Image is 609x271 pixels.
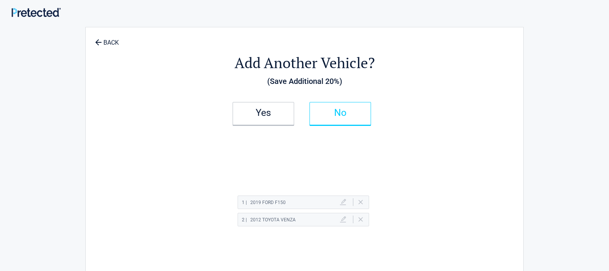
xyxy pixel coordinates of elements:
[128,53,481,73] h2: Add Another Vehicle?
[358,217,363,222] a: Delete
[318,110,363,115] h2: No
[242,215,296,225] h2: 2012 Toyota VENZA
[242,200,247,205] span: 1 |
[241,110,286,115] h2: Yes
[12,8,61,17] img: Main Logo
[358,200,363,204] a: Delete
[242,217,247,222] span: 2 |
[128,75,481,88] h3: (Save Additional 20%)
[93,32,120,46] a: BACK
[242,198,286,207] h2: 2019 Ford F150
